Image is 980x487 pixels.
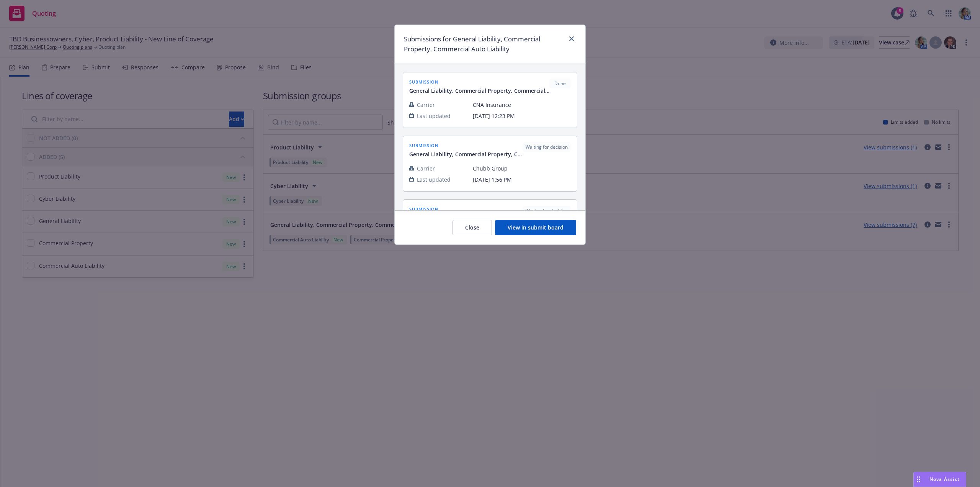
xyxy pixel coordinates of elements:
[417,164,435,172] span: Carrier
[473,112,571,120] span: [DATE] 12:23 PM
[473,175,571,184] span: [DATE] 1:56 PM
[913,472,966,487] button: Nova Assist
[417,101,435,109] span: Carrier
[914,472,923,487] div: Drag to move
[409,150,523,158] span: General Liability, Commercial Property, Commercial Auto Liability
[526,207,568,214] span: Waiting for decision
[495,220,576,235] button: View in submit board
[552,80,568,87] span: Done
[526,144,568,151] span: Waiting for decision
[409,79,549,85] span: submission
[473,164,571,172] span: Chubb Group
[409,206,523,212] span: submission
[417,175,451,184] span: Last updated
[409,142,523,149] span: submission
[404,34,564,54] h1: Submissions for General Liability, Commercial Property, Commercial Auto Liability
[567,34,576,43] a: close
[409,87,549,95] span: General Liability, Commercial Property, Commercial Auto Liability
[452,220,492,235] button: Close
[929,476,960,482] span: Nova Assist
[473,101,571,109] span: CNA Insurance
[417,112,451,120] span: Last updated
